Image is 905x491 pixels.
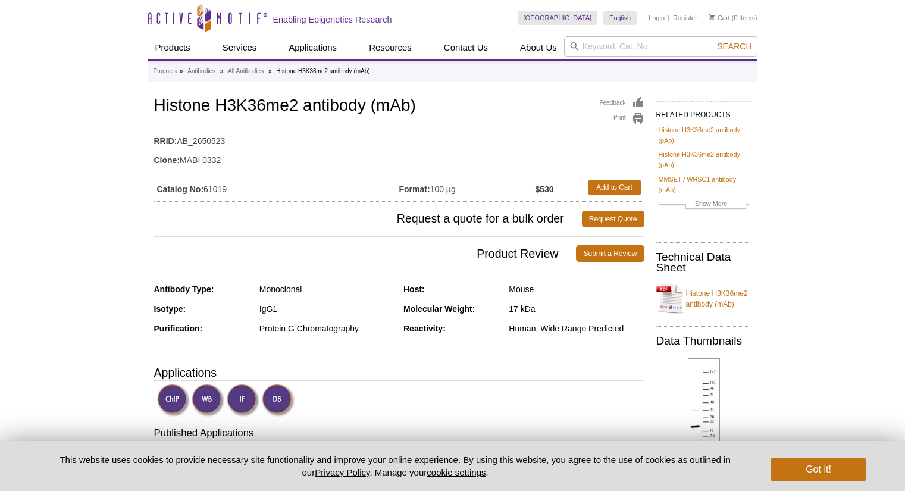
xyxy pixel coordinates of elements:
[148,36,198,59] a: Products
[564,36,757,57] input: Keyword, Cat. No.
[668,11,670,25] li: |
[268,68,272,74] li: »
[154,155,180,165] strong: Clone:
[154,177,399,198] td: 61019
[688,358,720,451] img: Histone H3K36me2 antibody (mAb) tested by Western blot.
[600,96,644,110] a: Feedback
[259,304,394,314] div: IgG1
[673,14,697,22] a: Register
[717,42,751,51] span: Search
[656,281,751,317] a: Histone H3K36me2 antibody (mAb)
[154,129,644,148] td: AB_2650523
[259,284,394,295] div: Monoclonal
[576,245,644,262] a: Submit a Review
[315,467,369,477] a: Privacy Policy
[656,336,751,346] h2: Data Thumbnails
[220,68,224,74] li: »
[603,11,637,25] a: English
[281,36,344,59] a: Applications
[192,384,224,417] img: Western Blot Validated
[535,184,553,195] strong: $530
[154,211,582,227] span: Request a quote for a bulk order
[154,364,644,381] h3: Applications
[399,184,430,195] strong: Format:
[273,14,392,25] h2: Enabling Epigenetics Research
[403,284,425,294] strong: Host:
[509,304,644,314] div: 17 kDa
[154,304,186,314] strong: Isotype:
[154,66,177,77] a: Products
[709,14,715,20] img: Your Cart
[187,66,215,77] a: Antibodies
[437,36,495,59] a: Contact Us
[227,384,259,417] img: Immunofluorescence Validated
[276,68,369,74] li: Histone H3K36me2 antibody (mAb)
[709,14,730,22] a: Cart
[659,124,749,146] a: Histone H3K36me2 antibody (pAb)
[656,101,751,123] h2: RELATED PRODUCTS
[228,66,264,77] a: All Antibodies
[659,198,749,212] a: Show More
[154,96,644,117] h1: Histone H3K36me2 antibody (mAb)
[157,384,190,417] img: ChIP Validated
[154,426,644,443] h3: Published Applications
[649,14,665,22] a: Login
[39,454,751,479] p: This website uses cookies to provide necessary site functionality and improve your online experie...
[403,324,446,333] strong: Reactivity:
[427,467,486,477] button: cookie settings
[362,36,419,59] a: Resources
[215,36,264,59] a: Services
[771,458,866,481] button: Got it!
[154,148,644,167] td: MABI 0332
[157,184,204,195] strong: Catalog No:
[180,68,183,74] li: »
[509,323,644,334] div: Human, Wide Range Predicted
[588,180,641,195] a: Add to Cart
[509,284,644,295] div: Mouse
[656,252,751,273] h2: Technical Data Sheet
[600,112,644,126] a: Print
[582,211,644,227] a: Request Quote
[154,245,577,262] span: Product Review
[154,324,203,333] strong: Purification:
[154,136,177,146] strong: RRID:
[709,11,757,25] li: (0 items)
[399,177,536,198] td: 100 µg
[259,323,394,334] div: Protein G Chromatography
[518,11,598,25] a: [GEOGRAPHIC_DATA]
[713,41,755,52] button: Search
[659,149,749,170] a: Histone H3K36me2 antibody (pAb)
[262,384,295,417] img: Dot Blot Validated
[659,174,749,195] a: MMSET / WHSC1 antibody (mAb)
[403,304,475,314] strong: Molecular Weight:
[154,284,214,294] strong: Antibody Type:
[513,36,564,59] a: About Us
